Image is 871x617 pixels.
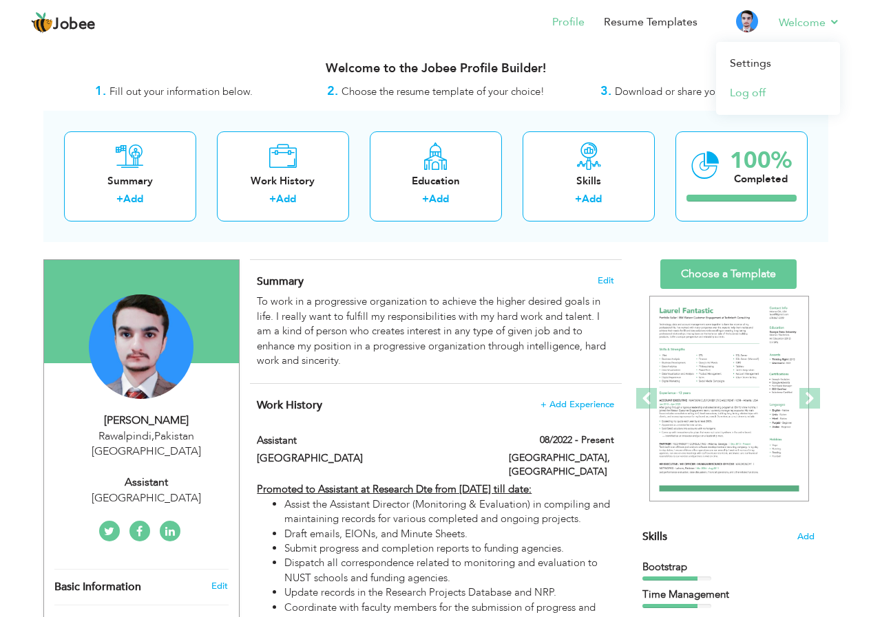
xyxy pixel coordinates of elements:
[228,174,338,188] div: Work History
[257,398,613,412] h4: This helps to show the companies you have worked for.
[716,78,840,108] a: Log off
[269,192,276,206] label: +
[54,429,239,460] div: Rawalpindi Pakistan [GEOGRAPHIC_DATA]
[429,192,449,206] a: Add
[31,12,96,34] a: Jobee
[284,527,613,541] li: Draft emails, EIONs, and Minute Sheets.
[89,294,193,399] img: Muhammad Umar
[582,192,602,206] a: Add
[730,172,792,186] div: Completed
[642,587,815,602] div: Time Management
[284,541,613,556] li: Submit progress and completion reports to funding agencies.
[75,174,185,188] div: Summary
[257,451,488,466] label: [GEOGRAPHIC_DATA]
[211,580,228,592] a: Edit
[116,192,123,206] label: +
[257,274,613,288] h4: Adding a summary is a quick and easy way to highlight your experience and interests.
[342,85,545,98] span: Choose the resume template of your choice!
[575,192,582,206] label: +
[730,149,792,172] div: 100%
[54,475,239,490] div: Assistant
[716,49,840,78] a: Settings
[43,62,828,76] h3: Welcome to the Jobee Profile Builder!
[31,12,53,34] img: jobee.io
[327,83,338,100] strong: 2.
[54,581,141,594] span: Basic Information
[600,83,611,100] strong: 3.
[598,276,614,285] span: Edit
[284,585,613,600] li: Update records in the Research Projects Database and NRP.
[642,560,815,574] div: Bootstrap
[257,482,532,496] strong: Promoted to Assistant at Research Dte from [DATE] till date:
[540,433,614,447] label: 08/2022 - Present
[123,192,143,206] a: Add
[257,398,322,413] span: Work History
[736,10,758,32] img: Profile Img
[534,174,644,188] div: Skills
[381,174,491,188] div: Education
[54,490,239,506] div: [GEOGRAPHIC_DATA]
[541,400,614,409] span: + Add Experience
[615,85,794,98] span: Download or share your resume online.
[509,451,614,479] label: [GEOGRAPHIC_DATA], [GEOGRAPHIC_DATA]
[797,530,815,543] span: Add
[552,14,585,30] a: Profile
[95,83,106,100] strong: 1.
[284,556,613,585] li: Dispatch all correspondence related to monitoring and evaluation to NUST schools and funding agen...
[257,294,613,368] div: To work in a progressive organization to achieve the higher desired goals in life. I really want ...
[276,192,296,206] a: Add
[257,274,304,289] span: Summary
[109,85,253,98] span: Fill out your information below.
[604,14,697,30] a: Resume Templates
[54,413,239,429] div: [PERSON_NAME]
[779,14,840,31] a: Welcome
[151,429,154,444] span: ,
[642,529,667,544] span: Skills
[422,192,429,206] label: +
[660,259,797,289] a: Choose a Template
[53,17,96,32] span: Jobee
[257,433,488,448] label: Assistant
[284,497,613,527] li: Assist the Assistant Director (Monitoring & Evaluation) in compiling and maintaining records for ...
